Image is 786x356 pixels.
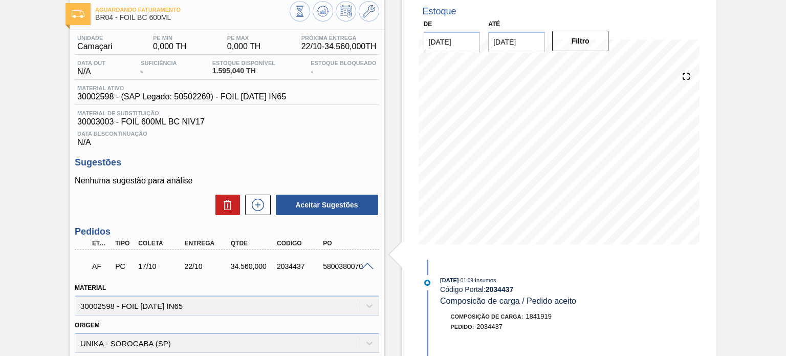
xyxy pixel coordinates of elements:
span: Material de Substituição [77,110,376,116]
label: Até [488,20,500,28]
span: 2034437 [476,323,503,330]
span: Aguardando Faturamento [95,7,289,13]
div: N/A [75,127,379,147]
div: Código Portal: [440,285,683,294]
p: Nenhuma sugestão para análise [75,176,379,185]
span: 0,000 TH [227,42,261,51]
span: Suficiência [141,60,177,66]
span: Pedido : [451,324,474,330]
div: Nova sugestão [240,195,271,215]
button: Ir ao Master Data / Geral [359,1,379,22]
span: Composicão de carga / Pedido aceito [440,297,576,305]
div: Qtde [228,240,279,247]
span: 30002598 - (SAP Legado: 50502269) - FOIL [DATE] IN65 [77,92,286,101]
label: Origem [75,322,100,329]
input: dd/mm/yyyy [424,32,481,52]
button: Aceitar Sugestões [276,195,378,215]
span: [DATE] [440,277,458,283]
h3: Pedidos [75,226,379,237]
div: Entrega [182,240,233,247]
button: Visão Geral dos Estoques [290,1,310,22]
span: Data out [77,60,105,66]
div: N/A [75,60,108,76]
span: 1.595,040 TH [212,67,275,75]
img: atual [424,280,430,286]
span: Camaçari [77,42,112,51]
div: PO [320,240,371,247]
div: Código [274,240,325,247]
label: De [424,20,432,28]
span: Composição de Carga : [451,313,523,320]
div: 2034437 [274,262,325,270]
span: - 01:09 [459,278,473,283]
span: 22/10 - 34.560,000 TH [301,42,377,51]
span: Unidade [77,35,112,41]
div: 22/10/2025 [182,262,233,270]
strong: 2034437 [486,285,514,294]
span: Estoque Bloqueado [311,60,376,66]
div: - [138,60,179,76]
p: AF [92,262,110,270]
span: Material ativo [77,85,286,91]
img: Ícone [72,10,84,18]
input: dd/mm/yyyy [488,32,545,52]
button: Filtro [552,31,609,51]
div: Pedido de Compra [113,262,136,270]
span: 1841919 [526,312,552,320]
div: 34.560,000 [228,262,279,270]
div: - [308,60,379,76]
span: 0,000 TH [153,42,187,51]
div: Excluir Sugestões [210,195,240,215]
span: : Insumos [473,277,496,283]
button: Atualizar Gráfico [313,1,333,22]
div: 5800380070 [320,262,371,270]
div: Aceitar Sugestões [271,194,379,216]
div: Estoque [423,6,456,17]
span: Estoque Disponível [212,60,275,66]
span: PE MIN [153,35,187,41]
div: Aguardando Faturamento [90,255,113,278]
div: 17/10/2025 [136,262,186,270]
span: 30003003 - FOIL 600ML BC NIV17 [77,117,376,127]
label: Material [75,284,106,291]
span: PE MAX [227,35,261,41]
span: Próxima Entrega [301,35,377,41]
button: Programar Estoque [336,1,356,22]
span: Data Descontinuação [77,131,376,137]
div: Tipo [113,240,136,247]
h3: Sugestões [75,157,379,168]
div: Etapa [90,240,113,247]
div: Coleta [136,240,186,247]
span: BR04 - FOIL BC 600ML [95,14,289,22]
